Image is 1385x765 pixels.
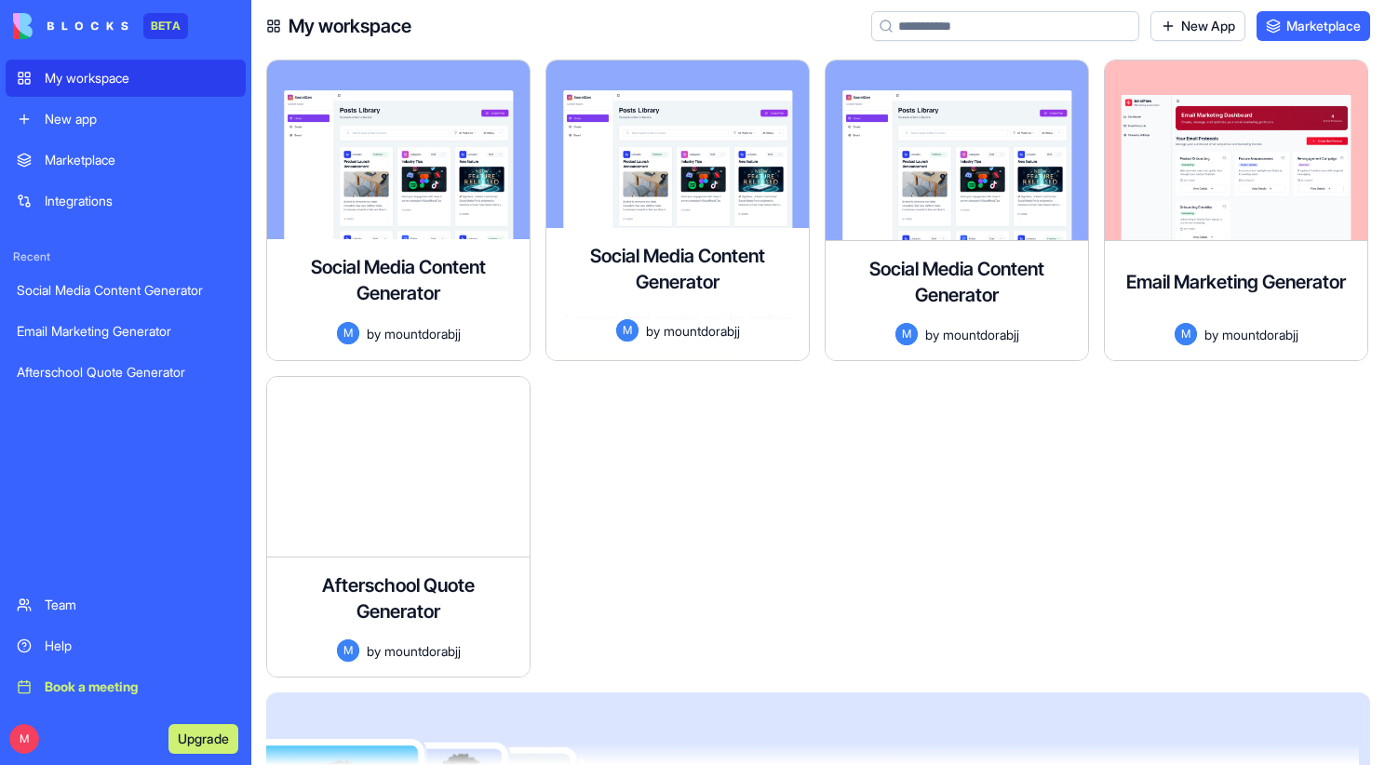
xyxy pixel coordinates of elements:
[1104,60,1368,361] a: Email Marketing GeneratorMbymountdorabjj
[143,13,188,39] div: BETA
[6,354,246,391] a: Afterschool Quote Generator
[1175,323,1197,345] span: M
[646,321,660,341] span: by
[545,60,810,361] a: Social Media Content GeneratorA sophisticated creative tool for crafting, managing, and organizin...
[45,596,235,614] div: Team
[266,60,531,361] a: Social Media Content GeneratorMbymountdorabjj
[45,637,235,655] div: Help
[168,724,238,754] button: Upgrade
[45,69,235,87] div: My workspace
[367,641,381,661] span: by
[289,13,411,39] h4: My workspace
[337,322,359,344] span: M
[1126,269,1346,295] h4: Email Marketing Generator
[6,182,246,220] a: Integrations
[6,668,246,705] a: Book a meeting
[17,281,235,300] div: Social Media Content Generator
[266,376,531,678] a: Afterschool Quote GeneratorMbymountdorabjj
[13,13,188,39] a: BETA
[6,313,246,350] a: Email Marketing Generator
[943,325,1019,344] span: mountdorabjj
[925,325,939,344] span: by
[895,323,918,345] span: M
[1257,11,1370,41] a: Marketplace
[282,572,515,624] h4: Afterschool Quote Generator
[6,60,246,97] a: My workspace
[282,254,515,306] h4: Social Media Content Generator
[6,586,246,624] a: Team
[616,319,639,342] span: M
[337,639,359,662] span: M
[367,324,381,343] span: by
[561,243,794,295] h4: Social Media Content Generator
[825,60,1089,361] a: Social Media Content GeneratorMbymountdorabjj
[6,101,246,138] a: New app
[840,256,1073,308] h4: Social Media Content Generator
[45,678,235,696] div: Book a meeting
[17,363,235,382] div: Afterschool Quote Generator
[168,729,238,747] a: Upgrade
[6,272,246,309] a: Social Media Content Generator
[17,322,235,341] div: Email Marketing Generator
[45,110,235,128] div: New app
[6,627,246,664] a: Help
[9,724,39,754] span: M
[561,356,749,394] button: Launch
[6,249,246,264] span: Recent
[384,641,461,661] span: mountdorabjj
[1204,325,1218,344] span: by
[45,192,235,210] div: Integrations
[384,324,461,343] span: mountdorabjj
[561,310,794,319] div: A sophisticated creative tool for crafting, managing, and organizing social media content across ...
[664,321,740,341] span: mountdorabjj
[1150,11,1245,41] a: New App
[13,13,128,39] img: logo
[1222,325,1298,344] span: mountdorabjj
[45,151,235,169] div: Marketplace
[6,141,246,179] a: Marketplace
